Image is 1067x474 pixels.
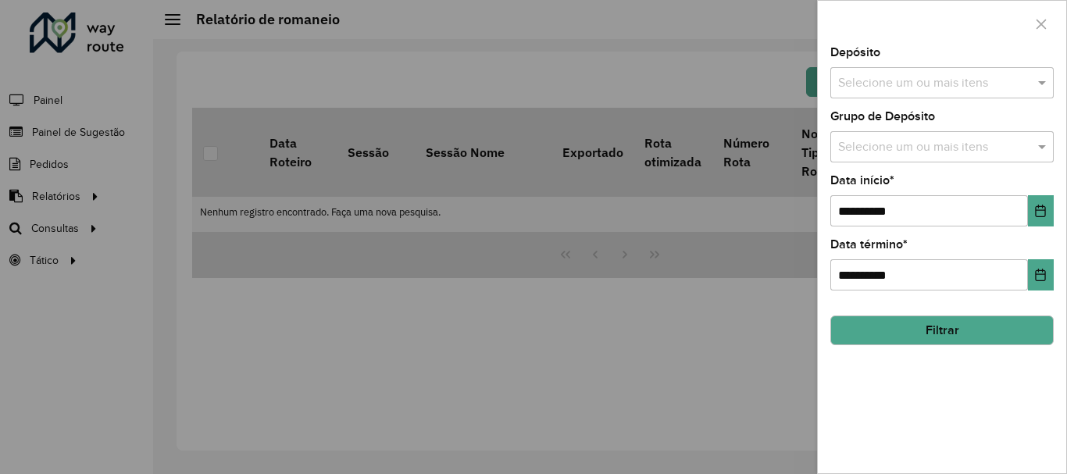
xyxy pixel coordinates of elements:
label: Data início [830,171,894,190]
label: Grupo de Depósito [830,107,935,126]
label: Data término [830,235,908,254]
button: Choose Date [1028,195,1054,226]
button: Choose Date [1028,259,1054,290]
label: Depósito [830,43,880,62]
button: Filtrar [830,315,1054,345]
